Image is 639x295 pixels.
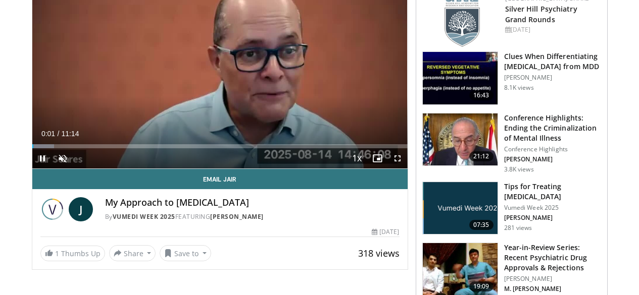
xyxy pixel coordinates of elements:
[423,113,498,166] img: 1419e6f0-d69a-482b-b3ae-1573189bf46e.150x105_q85_crop-smart_upscale.jpg
[69,197,93,221] a: J
[367,148,387,168] button: Enable picture-in-picture mode
[423,52,498,104] img: a6520382-d332-4ed3-9891-ee688fa49237.150x105_q85_crop-smart_upscale.jpg
[423,182,498,234] img: f9e3f9ac-65e5-4687-ad3f-59c0a5c287bd.png.150x105_q85_crop-smart_upscale.png
[105,197,400,208] h4: My Approach to [MEDICAL_DATA]
[61,130,79,138] span: 11:14
[504,214,601,222] p: [PERSON_NAME]
[55,249,59,258] span: 1
[504,51,601,72] h3: Clues When Differentiating [MEDICAL_DATA] from MDD
[109,245,156,261] button: Share
[504,275,601,283] p: [PERSON_NAME]
[53,148,73,168] button: Unmute
[40,246,105,261] a: 1 Thumbs Up
[469,151,494,161] span: 21:12
[504,182,601,202] h3: Tips for Treating [MEDICAL_DATA]
[422,113,601,173] a: 21:12 Conference Highlights: Ending the Criminalization of Mental Illness Conference Highlights [...
[504,224,532,232] p: 281 views
[41,130,55,138] span: 0:01
[40,197,65,221] img: Vumedi Week 2025
[505,4,577,24] a: Silver Hill Psychiatry Grand Rounds
[504,165,534,173] p: 3.8K views
[504,285,601,293] p: M. [PERSON_NAME]
[504,243,601,273] h3: Year-in-Review Series: Recent Psychiatric Drug Approvals & Rejections
[505,25,599,34] div: [DATE]
[387,148,408,168] button: Fullscreen
[422,182,601,235] a: 07:35 Tips for Treating [MEDICAL_DATA] Vumedi Week 2025 [PERSON_NAME] 281 views
[32,148,53,168] button: Pause
[160,245,211,261] button: Save to
[358,247,400,259] span: 318 views
[504,204,601,212] p: Vumedi Week 2025
[113,212,175,221] a: Vumedi Week 2025
[32,169,408,189] a: Email Jair
[504,84,534,92] p: 8.1K views
[210,212,264,221] a: [PERSON_NAME]
[469,281,494,291] span: 19:09
[469,220,494,230] span: 07:35
[58,130,60,138] span: /
[504,145,601,153] p: Conference Highlights
[469,90,494,100] span: 16:43
[504,155,601,163] p: [PERSON_NAME]
[347,148,367,168] button: Playback Rate
[32,144,408,148] div: Progress Bar
[422,51,601,105] a: 16:43 Clues When Differentiating [MEDICAL_DATA] from MDD [PERSON_NAME] 8.1K views
[105,212,400,221] div: By FEATURING
[372,227,399,237] div: [DATE]
[504,113,601,143] h3: Conference Highlights: Ending the Criminalization of Mental Illness
[504,74,601,82] p: [PERSON_NAME]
